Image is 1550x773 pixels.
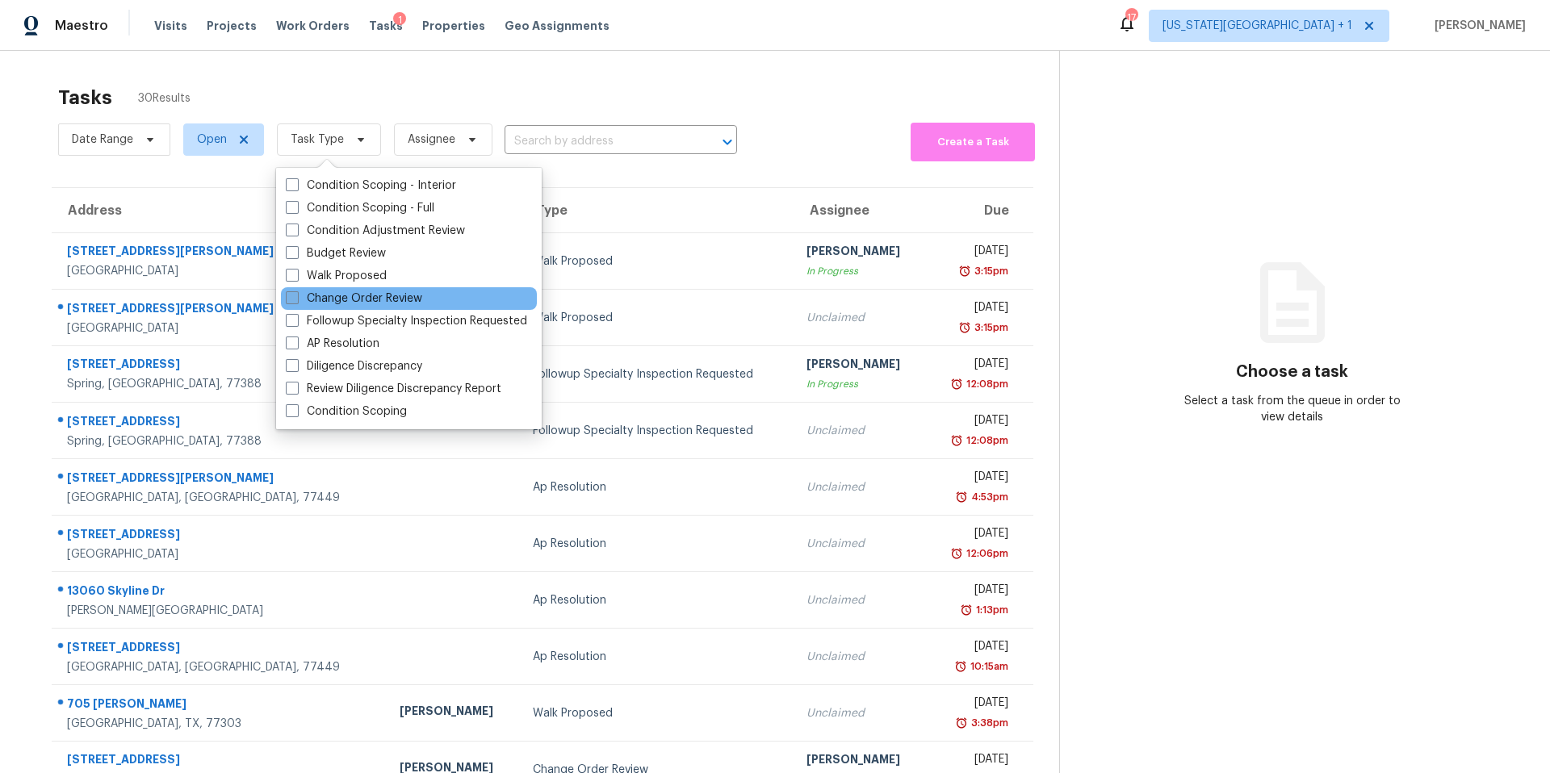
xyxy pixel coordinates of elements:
div: 3:15pm [971,320,1008,336]
div: Followup Specialty Inspection Requested [533,366,781,382]
span: Work Orders [276,18,350,34]
label: Followup Specialty Inspection Requested [286,313,527,329]
span: Date Range [72,132,133,148]
div: Ap Resolution [533,479,781,495]
div: Ap Resolution [533,592,781,608]
label: Diligence Discrepancy [286,358,422,374]
div: 12:06pm [963,545,1008,562]
div: [PERSON_NAME][GEOGRAPHIC_DATA] [67,603,374,619]
div: [STREET_ADDRESS] [67,413,374,433]
span: Maestro [55,18,108,34]
div: Followup Specialty Inspection Requested [533,423,781,439]
div: [DATE] [940,412,1008,432]
div: [PERSON_NAME] [806,751,914,771]
img: Overdue Alarm Icon [960,602,973,618]
div: Walk Proposed [533,310,781,326]
button: Open [716,131,739,153]
th: Due [927,188,1033,233]
img: Overdue Alarm Icon [950,545,963,562]
label: AP Resolution [286,336,379,352]
div: [STREET_ADDRESS] [67,526,374,546]
div: 1 [393,12,406,28]
div: 4:53pm [968,489,1008,505]
div: Unclaimed [806,705,914,721]
div: 12:08pm [963,376,1008,392]
div: 17 [1125,10,1137,26]
div: Unclaimed [806,649,914,665]
img: Overdue Alarm Icon [950,376,963,392]
div: [DATE] [940,582,1008,602]
img: Overdue Alarm Icon [958,263,971,279]
div: [PERSON_NAME] [806,356,914,376]
div: [STREET_ADDRESS] [67,639,374,659]
span: Assignee [408,132,455,148]
div: Unclaimed [806,423,914,439]
img: Overdue Alarm Icon [954,658,967,675]
label: Budget Review [286,245,386,261]
div: [GEOGRAPHIC_DATA], [GEOGRAPHIC_DATA], 77449 [67,490,374,506]
div: [PERSON_NAME] [806,243,914,263]
img: Overdue Alarm Icon [955,715,968,731]
span: Tasks [369,20,403,31]
span: [PERSON_NAME] [1428,18,1526,34]
div: [DATE] [940,525,1008,545]
div: [DATE] [940,299,1008,320]
div: [DATE] [940,243,1008,263]
span: 30 Results [138,90,191,107]
th: Address [52,188,387,233]
div: [DATE] [940,469,1008,489]
img: Overdue Alarm Icon [950,432,963,449]
label: Review Diligence Discrepancy Report [286,381,501,397]
label: Condition Scoping - Interior [286,178,456,194]
div: In Progress [806,376,914,392]
div: [GEOGRAPHIC_DATA] [67,320,374,336]
div: Select a task from the queue in order to view details [1176,393,1409,425]
div: Walk Proposed [533,705,781,721]
div: 3:15pm [971,263,1008,279]
div: [DATE] [940,638,1008,658]
div: [STREET_ADDRESS] [67,356,374,376]
div: In Progress [806,263,914,279]
span: Visits [154,18,187,34]
div: 705 [PERSON_NAME] [67,696,374,716]
span: Properties [422,18,485,34]
h3: Choose a task [1236,364,1348,380]
div: [DATE] [940,695,1008,715]
label: Condition Scoping - Full [286,200,434,216]
span: Projects [207,18,257,34]
div: [DATE] [940,751,1008,771]
div: Walk Proposed [533,253,781,270]
img: Overdue Alarm Icon [958,320,971,336]
div: [GEOGRAPHIC_DATA], TX, 77303 [67,716,374,732]
div: [GEOGRAPHIC_DATA], [GEOGRAPHIC_DATA], 77449 [67,659,374,675]
th: Type [520,188,794,233]
span: [US_STATE][GEOGRAPHIC_DATA] + 1 [1162,18,1352,34]
div: 1:13pm [973,602,1008,618]
button: Create a Task [911,123,1035,161]
div: 13060 Skyline Dr [67,583,374,603]
div: [STREET_ADDRESS][PERSON_NAME] [67,243,374,263]
div: 10:15am [967,658,1008,675]
div: Spring, [GEOGRAPHIC_DATA], 77388 [67,433,374,449]
th: Assignee [794,188,927,233]
div: Unclaimed [806,310,914,326]
span: Task Type [291,132,344,148]
h2: Tasks [58,90,112,106]
span: Create a Task [919,133,1027,152]
div: [PERSON_NAME] [400,703,507,723]
div: Spring, [GEOGRAPHIC_DATA], 77388 [67,376,374,392]
div: [STREET_ADDRESS][PERSON_NAME] [67,470,374,490]
div: Unclaimed [806,592,914,608]
div: [GEOGRAPHIC_DATA] [67,263,374,279]
label: Condition Scoping [286,403,407,420]
div: Unclaimed [806,479,914,495]
div: [STREET_ADDRESS] [67,751,374,771]
div: [STREET_ADDRESS][PERSON_NAME] [67,300,374,320]
div: 12:08pm [963,432,1008,449]
label: Condition Adjustment Review [286,223,465,239]
span: Geo Assignments [505,18,610,34]
input: Search by address [505,129,692,154]
div: Ap Resolution [533,649,781,665]
label: Walk Proposed [286,268,387,284]
div: [GEOGRAPHIC_DATA] [67,546,374,562]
